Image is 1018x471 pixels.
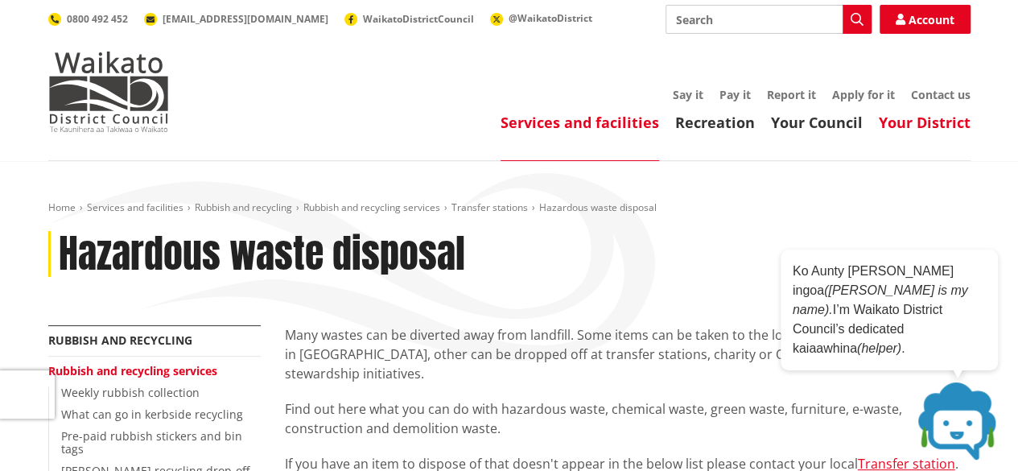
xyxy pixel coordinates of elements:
[303,200,440,214] a: Rubbish and recycling services
[61,385,200,400] a: Weekly rubbish collection
[767,87,816,102] a: Report it
[832,87,895,102] a: Apply for it
[59,231,465,278] h1: Hazardous waste disposal
[48,52,169,132] img: Waikato District Council - Te Kaunihera aa Takiwaa o Waikato
[48,363,217,378] a: Rubbish and recycling services
[285,325,971,383] p: Many wastes can be diverted away from landfill. Some items can be taken to the local resource rec...
[675,113,755,132] a: Recreation
[793,262,986,358] p: Ko Aunty [PERSON_NAME] ingoa I’m Waikato District Council’s dedicated kaiaawhina .
[501,113,659,132] a: Services and facilities
[48,12,128,26] a: 0800 492 452
[48,333,192,348] a: Rubbish and recycling
[363,12,474,26] span: WaikatoDistrictCouncil
[48,201,971,215] nav: breadcrumb
[673,87,703,102] a: Say it
[163,12,328,26] span: [EMAIL_ADDRESS][DOMAIN_NAME]
[144,12,328,26] a: [EMAIL_ADDRESS][DOMAIN_NAME]
[719,87,751,102] a: Pay it
[61,407,243,422] a: What can go in kerbside recycling
[539,200,657,214] span: Hazardous waste disposal
[771,113,863,132] a: Your Council
[509,11,592,25] span: @WaikatoDistrict
[67,12,128,26] span: 0800 492 452
[285,399,971,438] p: Find out here what you can do with hazardous waste, chemical waste, green waste, furniture, e-was...
[344,12,474,26] a: WaikatoDistrictCouncil
[793,283,968,316] em: ([PERSON_NAME] is my name).
[880,5,971,34] a: Account
[911,87,971,102] a: Contact us
[87,200,183,214] a: Services and facilities
[879,113,971,132] a: Your District
[666,5,872,34] input: Search input
[61,428,242,457] a: Pre-paid rubbish stickers and bin tags
[857,341,901,355] em: (helper)
[490,11,592,25] a: @WaikatoDistrict
[48,200,76,214] a: Home
[451,200,528,214] a: Transfer stations
[195,200,292,214] a: Rubbish and recycling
